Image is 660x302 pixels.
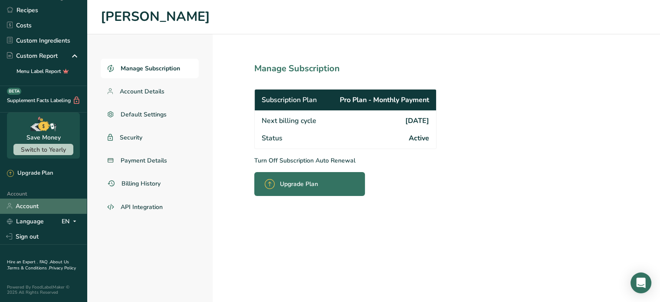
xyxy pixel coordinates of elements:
[101,174,199,193] a: Billing History
[7,169,53,178] div: Upgrade Plan
[62,216,80,226] div: EN
[13,144,73,155] button: Switch to Yearly
[7,259,38,265] a: Hire an Expert .
[101,7,646,27] h1: [PERSON_NAME]
[39,259,50,265] a: FAQ .
[262,133,282,143] span: Status
[121,179,161,188] span: Billing History
[630,272,651,293] div: Open Intercom Messenger
[49,265,76,271] a: Privacy Policy
[340,95,429,105] span: Pro Plan - Monthly Payment
[409,133,429,143] span: Active
[101,82,199,101] a: Account Details
[254,62,475,75] h1: Manage Subscription
[121,64,180,73] span: Manage Subscription
[120,133,142,142] span: Security
[121,156,167,165] span: Payment Details
[280,179,318,189] span: Upgrade Plan
[405,116,429,126] span: [DATE]
[7,259,69,271] a: About Us .
[26,133,61,142] div: Save Money
[120,87,164,96] span: Account Details
[21,146,66,154] span: Switch to Yearly
[121,110,167,119] span: Default Settings
[7,214,44,229] a: Language
[262,116,316,126] span: Next billing cycle
[101,105,199,124] a: Default Settings
[7,88,21,95] div: BETA
[121,202,163,212] span: API Integration
[7,285,80,295] div: Powered By FoodLabelMaker © 2025 All Rights Reserved
[254,156,475,165] p: Turn Off Subscription Auto Renewal
[101,59,199,78] a: Manage Subscription
[7,265,49,271] a: Terms & Conditions .
[101,128,199,147] a: Security
[101,197,199,218] a: API Integration
[101,151,199,170] a: Payment Details
[7,51,58,60] div: Custom Report
[262,95,317,105] span: Subscription Plan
